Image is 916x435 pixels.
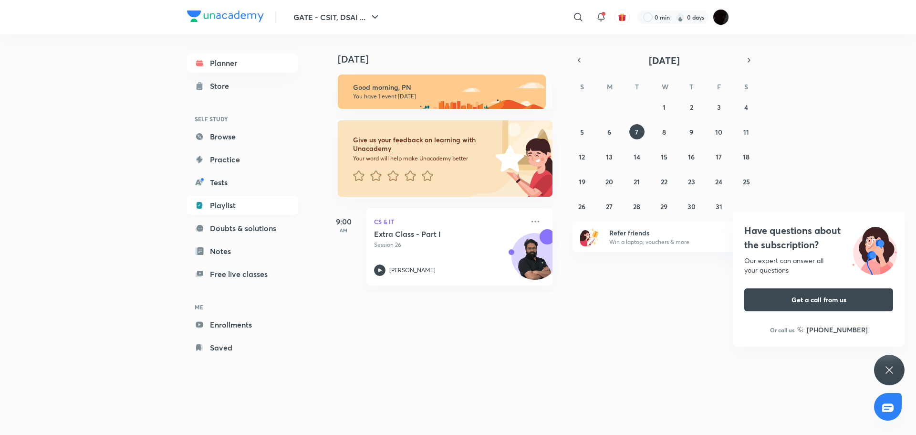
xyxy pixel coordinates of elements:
[187,127,298,146] a: Browse
[689,127,693,137] abbr: October 9, 2025
[187,150,298,169] a: Practice
[716,152,722,161] abbr: October 17, 2025
[663,103,666,112] abbr: October 1, 2025
[635,127,638,137] abbr: October 7, 2025
[684,199,699,214] button: October 30, 2025
[614,10,630,25] button: avatar
[338,74,546,109] img: morning
[688,152,695,161] abbr: October 16, 2025
[743,177,750,186] abbr: October 25, 2025
[684,124,699,139] button: October 9, 2025
[629,199,645,214] button: October 28, 2025
[187,53,298,73] a: Planner
[187,242,298,261] a: Notes
[634,152,640,161] abbr: October 14, 2025
[324,227,363,233] p: AM
[711,99,727,115] button: October 3, 2025
[324,216,363,227] h5: 9:00
[739,149,754,164] button: October 18, 2025
[656,174,672,189] button: October 22, 2025
[744,103,748,112] abbr: October 4, 2025
[288,8,386,27] button: GATE - CSIT, DSAI ...
[656,149,672,164] button: October 15, 2025
[684,174,699,189] button: October 23, 2025
[656,99,672,115] button: October 1, 2025
[579,152,585,161] abbr: October 12, 2025
[743,152,749,161] abbr: October 18, 2025
[512,238,558,284] img: Avatar
[634,177,640,186] abbr: October 21, 2025
[744,223,893,252] h4: Have questions about the subscription?
[580,82,584,91] abbr: Sunday
[687,202,696,211] abbr: October 30, 2025
[606,152,613,161] abbr: October 13, 2025
[713,9,729,25] img: PN Pandey
[744,82,748,91] abbr: Saturday
[374,241,524,249] p: Session 26
[607,82,613,91] abbr: Monday
[662,127,666,137] abbr: October 8, 2025
[602,199,617,214] button: October 27, 2025
[578,202,585,211] abbr: October 26, 2025
[602,124,617,139] button: October 6, 2025
[187,76,298,95] a: Store
[586,53,742,67] button: [DATE]
[618,13,626,21] img: avatar
[187,173,298,192] a: Tests
[187,111,298,127] h6: SELF STUDY
[649,54,680,67] span: [DATE]
[606,202,613,211] abbr: October 27, 2025
[353,136,492,153] h6: Give us your feedback on learning with Unacademy
[609,238,727,246] p: Win a laptop, vouchers & more
[739,124,754,139] button: October 11, 2025
[676,12,685,22] img: streak
[463,120,552,197] img: feedback_image
[807,325,868,335] h6: [PHONE_NUMBER]
[662,82,668,91] abbr: Wednesday
[609,228,727,238] h6: Refer friends
[353,155,492,162] p: Your word will help make Unacademy better
[374,229,493,239] h5: Extra Class - Part I
[656,124,672,139] button: October 8, 2025
[629,124,645,139] button: October 7, 2025
[684,149,699,164] button: October 16, 2025
[187,265,298,284] a: Free live classes
[661,152,667,161] abbr: October 15, 2025
[635,82,639,91] abbr: Tuesday
[389,266,436,275] p: [PERSON_NAME]
[770,326,794,334] p: Or call us
[374,216,524,227] p: CS & IT
[711,199,727,214] button: October 31, 2025
[579,177,585,186] abbr: October 19, 2025
[629,149,645,164] button: October 14, 2025
[187,11,264,22] img: Company Logo
[797,325,868,335] a: [PHONE_NUMBER]
[684,99,699,115] button: October 2, 2025
[580,127,584,137] abbr: October 5, 2025
[602,149,617,164] button: October 13, 2025
[574,199,590,214] button: October 26, 2025
[690,103,693,112] abbr: October 2, 2025
[580,227,599,246] img: referral
[715,177,722,186] abbr: October 24, 2025
[715,127,722,137] abbr: October 10, 2025
[717,103,721,112] abbr: October 3, 2025
[739,99,754,115] button: October 4, 2025
[716,202,722,211] abbr: October 31, 2025
[605,177,613,186] abbr: October 20, 2025
[844,223,905,275] img: ttu_illustration_new.svg
[187,338,298,357] a: Saved
[660,202,667,211] abbr: October 29, 2025
[607,127,611,137] abbr: October 6, 2025
[689,82,693,91] abbr: Thursday
[629,174,645,189] button: October 21, 2025
[602,174,617,189] button: October 20, 2025
[688,177,695,186] abbr: October 23, 2025
[739,174,754,189] button: October 25, 2025
[743,127,749,137] abbr: October 11, 2025
[574,149,590,164] button: October 12, 2025
[187,196,298,215] a: Playlist
[717,82,721,91] abbr: Friday
[187,315,298,334] a: Enrollments
[210,80,235,92] div: Store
